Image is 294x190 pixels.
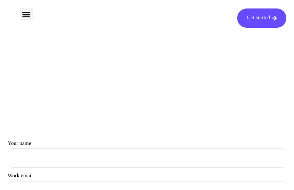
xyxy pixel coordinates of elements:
[8,148,286,168] input: Your name
[20,8,33,20] div: Menu Toggle
[8,141,286,168] label: Your name
[247,15,270,21] span: Get started
[237,8,286,28] a: Get started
